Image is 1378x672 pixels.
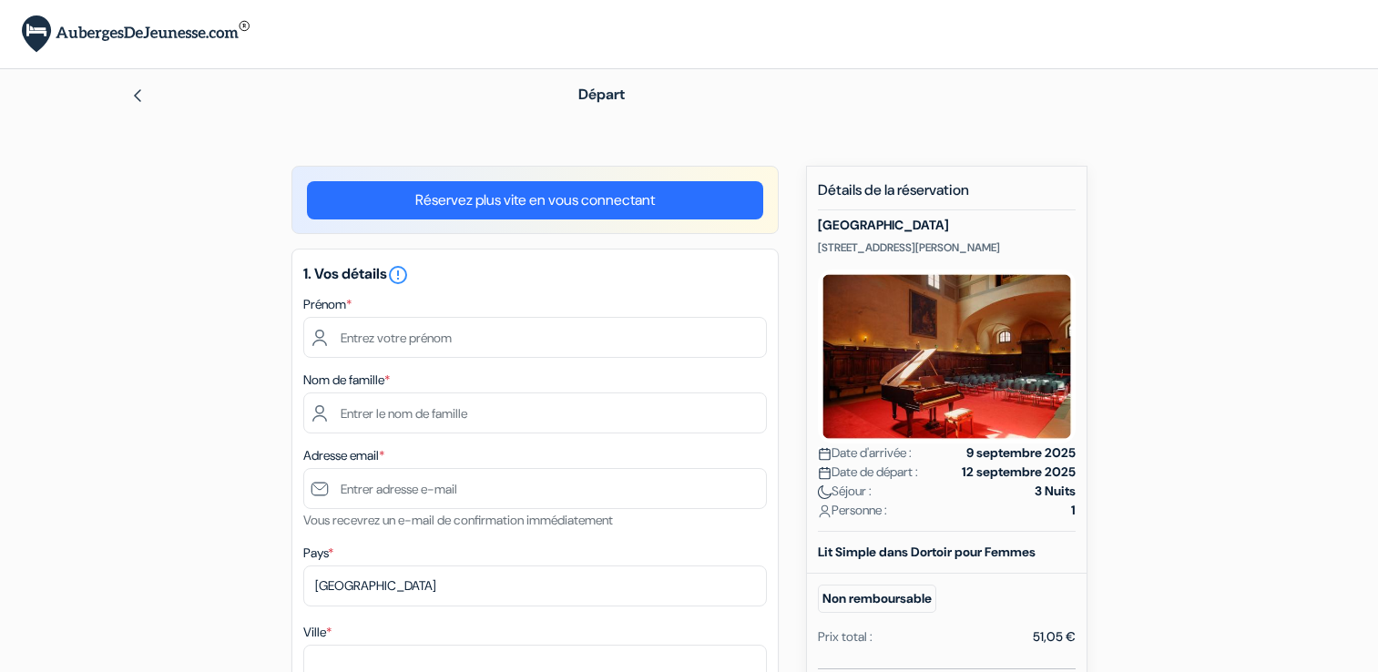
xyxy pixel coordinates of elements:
label: Nom de famille [303,371,390,390]
span: Départ [578,85,625,104]
small: Vous recevrez un e-mail de confirmation immédiatement [303,512,613,528]
label: Adresse email [303,446,384,465]
span: Personne : [818,501,887,520]
strong: 3 Nuits [1035,482,1076,501]
div: 51,05 € [1033,627,1076,647]
img: calendar.svg [818,466,832,480]
a: error_outline [387,264,409,283]
input: Entrer le nom de famille [303,392,767,433]
span: Date d'arrivée : [818,443,912,463]
img: left_arrow.svg [130,88,145,103]
strong: 1 [1071,501,1076,520]
strong: 12 septembre 2025 [962,463,1076,482]
img: moon.svg [818,485,832,499]
img: calendar.svg [818,447,832,461]
span: Date de départ : [818,463,918,482]
a: Réservez plus vite en vous connectant [307,181,763,219]
div: Prix total : [818,627,873,647]
h5: [GEOGRAPHIC_DATA] [818,218,1076,233]
img: AubergesDeJeunesse.com [22,15,250,53]
h5: Détails de la réservation [818,181,1076,210]
b: Lit Simple dans Dortoir pour Femmes [818,544,1036,560]
label: Prénom [303,295,352,314]
label: Pays [303,544,333,563]
i: error_outline [387,264,409,286]
span: Séjour : [818,482,872,501]
small: Non remboursable [818,585,936,613]
img: user_icon.svg [818,504,832,518]
input: Entrez votre prénom [303,317,767,358]
strong: 9 septembre 2025 [966,443,1076,463]
input: Entrer adresse e-mail [303,468,767,509]
p: [STREET_ADDRESS][PERSON_NAME] [818,240,1076,255]
h5: 1. Vos détails [303,264,767,286]
label: Ville [303,623,332,642]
